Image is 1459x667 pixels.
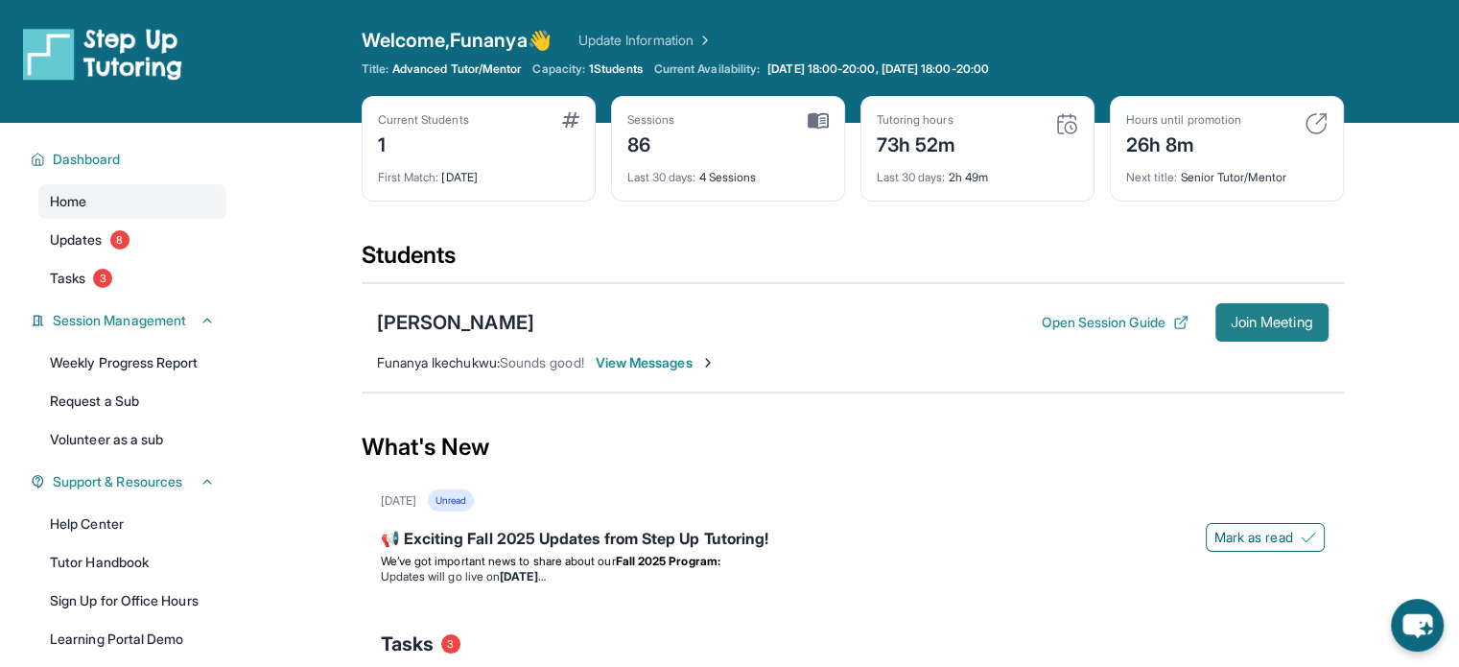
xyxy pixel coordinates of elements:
img: logo [23,27,182,81]
button: Open Session Guide [1041,313,1188,332]
a: Weekly Progress Report [38,345,226,380]
a: Help Center [38,507,226,541]
span: Home [50,192,86,211]
span: Session Management [53,311,186,330]
button: Session Management [45,311,215,330]
a: Tutor Handbook [38,545,226,580]
img: card [562,112,579,128]
a: Sign Up for Office Hours [38,584,226,618]
span: 3 [93,269,112,288]
span: Support & Resources [53,472,182,491]
span: [DATE] 18:00-20:00, [DATE] 18:00-20:00 [767,61,989,77]
a: Learning Portal Demo [38,622,226,656]
span: Last 30 days : [627,170,696,184]
div: 26h 8m [1126,128,1241,158]
div: [PERSON_NAME] [377,309,534,336]
span: Mark as read [1214,528,1293,547]
div: Senior Tutor/Mentor [1126,158,1328,185]
img: card [808,112,829,130]
span: View Messages [596,353,716,372]
button: chat-button [1391,599,1444,652]
div: Current Students [378,112,469,128]
a: Home [38,184,226,219]
strong: Fall 2025 Program: [616,554,720,568]
a: Update Information [578,31,713,50]
button: Mark as read [1206,523,1325,552]
span: Dashboard [53,150,121,169]
button: Support & Resources [45,472,215,491]
img: Chevron Right [694,31,713,50]
a: Tasks3 [38,261,226,296]
div: 4 Sessions [627,158,829,185]
div: [DATE] [381,493,416,509]
div: 1 [378,128,469,158]
span: Tasks [50,269,85,288]
div: 2h 49m [877,158,1078,185]
img: Chevron-Right [700,355,716,370]
span: Join Meeting [1231,317,1313,328]
button: Dashboard [45,150,215,169]
span: Sounds good! [500,354,584,370]
span: Tasks [381,631,434,657]
div: Tutoring hours [877,112,956,128]
span: Welcome, Funanya 👋 [362,27,552,54]
div: 📢 Exciting Fall 2025 Updates from Step Up Tutoring! [381,527,1325,554]
a: [DATE] 18:00-20:00, [DATE] 18:00-20:00 [764,61,993,77]
div: 86 [627,128,675,158]
span: Title: [362,61,388,77]
span: Next title : [1126,170,1178,184]
div: 73h 52m [877,128,956,158]
img: card [1305,112,1328,135]
button: Join Meeting [1215,303,1329,342]
div: Students [362,240,1344,282]
div: What's New [362,405,1344,489]
a: Request a Sub [38,384,226,418]
img: Mark as read [1301,530,1316,545]
a: Volunteer as a sub [38,422,226,457]
li: Updates will go live on [381,569,1325,584]
img: card [1055,112,1078,135]
span: Advanced Tutor/Mentor [392,61,521,77]
span: 1 Students [589,61,643,77]
span: We’ve got important news to share about our [381,554,616,568]
span: Capacity: [532,61,585,77]
span: Current Availability: [654,61,760,77]
div: Unread [428,489,474,512]
span: Funanya Ikechukwu : [377,354,500,370]
span: Updates [50,230,103,250]
a: Updates8 [38,223,226,257]
div: Hours until promotion [1126,112,1241,128]
span: First Match : [378,170,439,184]
span: 8 [110,230,129,250]
strong: [DATE] [500,569,545,584]
span: Last 30 days : [877,170,946,184]
div: [DATE] [378,158,579,185]
div: Sessions [627,112,675,128]
span: 3 [441,634,460,654]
